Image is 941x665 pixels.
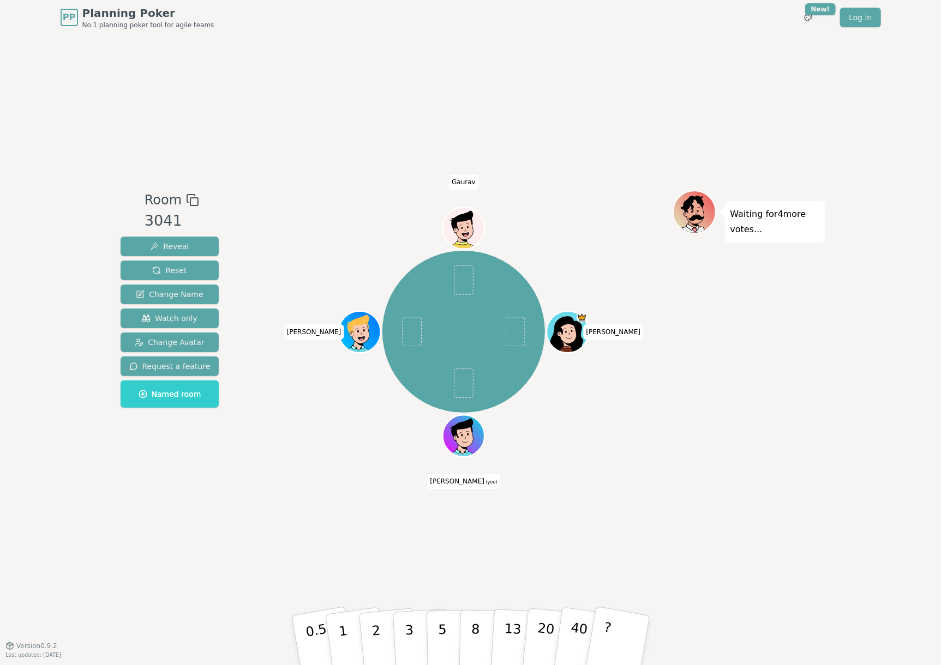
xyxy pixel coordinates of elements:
[139,389,201,400] span: Named room
[82,21,214,29] span: No.1 planning poker tool for agile teams
[5,652,61,658] span: Last updated: [DATE]
[121,380,219,408] button: Named room
[152,265,187,276] span: Reset
[805,3,836,15] div: New!
[136,289,203,300] span: Change Name
[121,261,219,280] button: Reset
[284,324,344,340] span: Click to change your name
[484,480,498,485] span: (you)
[730,207,820,237] p: Waiting for 4 more votes...
[82,5,214,21] span: Planning Poker
[121,237,219,256] button: Reveal
[145,210,199,232] div: 3041
[121,356,219,376] button: Request a feature
[121,285,219,304] button: Change Name
[121,332,219,352] button: Change Avatar
[121,309,219,328] button: Watch only
[584,324,644,340] span: Click to change your name
[577,312,587,323] span: Cristina is the host
[135,337,205,348] span: Change Avatar
[799,8,818,27] button: New!
[145,190,182,210] span: Room
[129,361,211,372] span: Request a feature
[61,5,214,29] a: PPPlanning PokerNo.1 planning poker tool for agile teams
[150,241,189,252] span: Reveal
[444,416,483,455] button: Click to change your avatar
[16,642,57,650] span: Version 0.9.2
[840,8,880,27] a: Log in
[63,11,75,24] span: PP
[5,642,57,650] button: Version0.9.2
[449,174,478,190] span: Click to change your name
[427,474,500,489] span: Click to change your name
[142,313,197,324] span: Watch only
